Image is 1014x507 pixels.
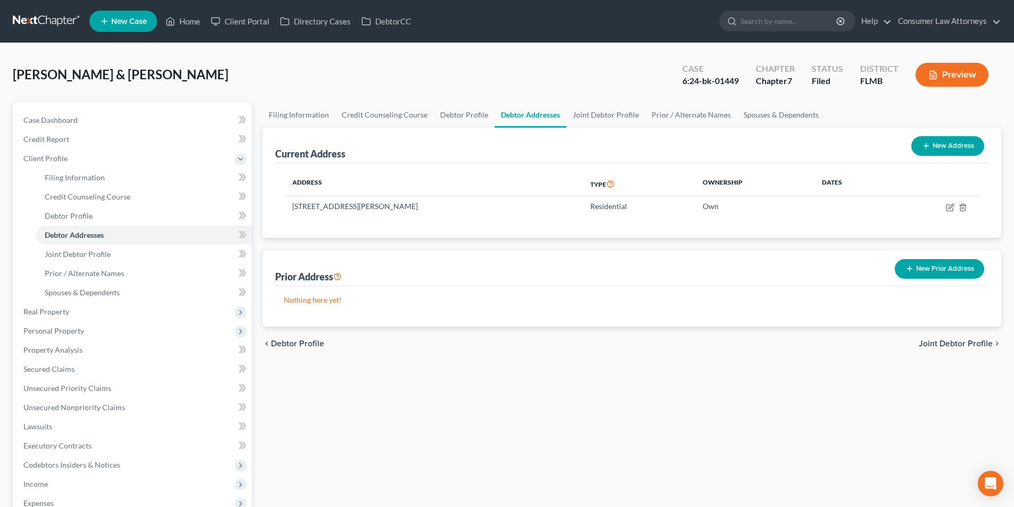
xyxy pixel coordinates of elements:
a: Case Dashboard [15,111,252,130]
span: Debtor Profile [45,211,93,220]
a: Joint Debtor Profile [566,102,645,128]
span: Codebtors Insiders & Notices [23,460,120,469]
div: Chapter [756,63,795,75]
span: Personal Property [23,326,84,335]
a: Unsecured Nonpriority Claims [15,398,252,417]
div: Current Address [275,147,345,160]
a: Debtor Addresses [494,102,566,128]
a: Secured Claims [15,360,252,379]
span: Debtor Profile [271,339,324,348]
span: Filing Information [45,173,105,182]
a: Home [160,12,205,31]
a: Consumer Law Attorneys [893,12,1001,31]
p: Nothing here yet! [284,295,980,305]
a: Debtor Profile [434,102,494,128]
a: Lawsuits [15,417,252,436]
div: District [860,63,898,75]
a: Prior / Alternate Names [36,264,252,283]
a: Directory Cases [275,12,356,31]
a: Credit Counseling Course [335,102,434,128]
span: Case Dashboard [23,115,78,124]
td: Residential [582,196,694,217]
span: Prior / Alternate Names [45,269,124,278]
a: Prior / Alternate Names [645,102,737,128]
span: Joint Debtor Profile [919,339,993,348]
div: Chapter [756,75,795,87]
i: chevron_right [993,339,1001,348]
div: Status [812,63,843,75]
a: Credit Report [15,130,252,149]
button: Joint Debtor Profile chevron_right [919,339,1001,348]
span: Debtor Addresses [45,230,104,239]
a: Executory Contracts [15,436,252,455]
td: Own [694,196,813,217]
span: New Case [111,18,147,26]
span: 7 [787,76,792,86]
a: Filing Information [36,168,252,187]
span: Unsecured Nonpriority Claims [23,403,125,412]
div: Filed [812,75,843,87]
input: Search by name... [740,11,838,31]
a: Help [856,12,892,31]
span: [PERSON_NAME] & [PERSON_NAME] [13,67,228,82]
button: New Prior Address [895,259,984,279]
button: New Address [911,136,984,156]
div: FLMB [860,75,898,87]
th: Ownership [694,172,813,196]
div: Open Intercom Messenger [978,471,1003,496]
i: chevron_left [262,339,271,348]
th: Dates [813,172,891,196]
a: Joint Debtor Profile [36,245,252,264]
span: Credit Counseling Course [45,192,130,201]
span: Joint Debtor Profile [45,250,111,259]
a: Spouses & Dependents [36,283,252,302]
span: Property Analysis [23,345,83,354]
span: Spouses & Dependents [45,288,120,297]
span: Unsecured Priority Claims [23,384,111,393]
span: Lawsuits [23,422,52,431]
div: 6:24-bk-01449 [682,75,739,87]
a: Debtor Profile [36,206,252,226]
span: Executory Contracts [23,441,92,450]
div: Case [682,63,739,75]
a: Unsecured Priority Claims [15,379,252,398]
a: Client Portal [205,12,275,31]
a: Filing Information [262,102,335,128]
span: Credit Report [23,135,69,144]
div: Prior Address [275,270,342,283]
button: Preview [916,63,988,87]
td: [STREET_ADDRESS][PERSON_NAME] [284,196,582,217]
span: Client Profile [23,154,68,163]
span: Real Property [23,307,69,316]
a: Debtor Addresses [36,226,252,245]
span: Secured Claims [23,364,75,373]
th: Type [582,172,694,196]
a: Spouses & Dependents [737,102,825,128]
a: Credit Counseling Course [36,187,252,206]
span: Income [23,479,48,488]
button: chevron_left Debtor Profile [262,339,324,348]
a: Property Analysis [15,340,252,360]
th: Address [284,172,582,196]
a: DebtorCC [356,12,416,31]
